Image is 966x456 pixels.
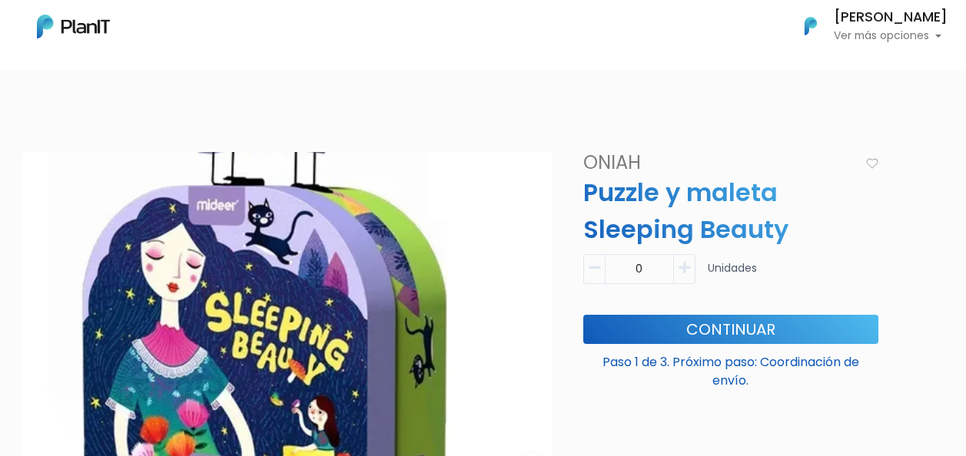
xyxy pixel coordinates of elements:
p: Ver más opciones [834,31,948,41]
h4: Oniah [574,152,861,174]
button: Continuar [583,315,878,344]
p: Puzzle y maleta Sleeping Beauty [574,174,888,248]
img: PlanIt Logo [794,9,828,43]
img: PlanIt Logo [37,15,110,38]
p: Unidades [708,260,757,290]
p: Paso 1 de 3. Próximo paso: Coordinación de envío. [583,347,878,390]
button: PlanIt Logo [PERSON_NAME] Ver más opciones [785,6,948,46]
h6: [PERSON_NAME] [834,11,948,25]
img: heart_icon [866,158,878,169]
